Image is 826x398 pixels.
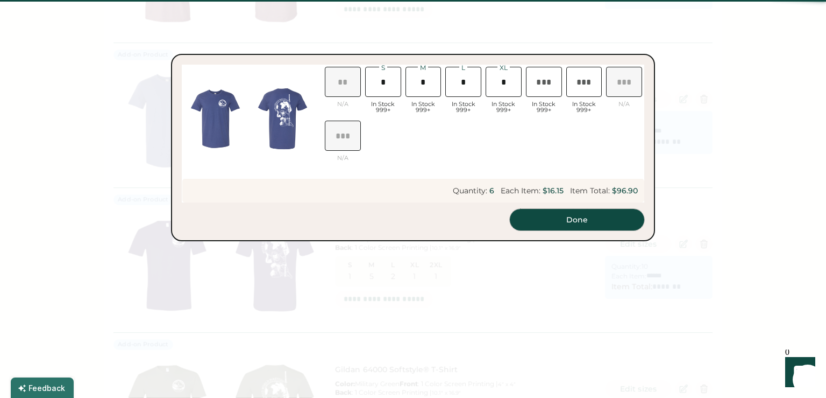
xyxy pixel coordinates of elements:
[459,65,467,71] div: L
[526,101,562,113] div: In Stock 999+
[606,101,642,107] div: N/A
[453,186,487,195] div: Quantity:
[182,85,249,152] img: generate-image
[612,186,638,195] div: $96.90
[486,101,522,113] div: In Stock 999+
[405,101,442,113] div: In Stock 999+
[325,155,361,161] div: N/A
[775,350,821,396] iframe: Front Chat
[510,209,644,231] button: Done
[501,186,540,195] div: Each Item:
[379,65,387,71] div: S
[325,101,361,107] div: N/A
[566,101,602,113] div: In Stock 999+
[497,65,510,71] div: XL
[489,186,494,195] div: 6
[249,85,316,152] img: generate-image
[570,186,610,195] div: Item Total:
[365,101,401,113] div: In Stock 999+
[543,186,564,195] div: $16.15
[418,65,428,71] div: M
[445,101,481,113] div: In Stock 999+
